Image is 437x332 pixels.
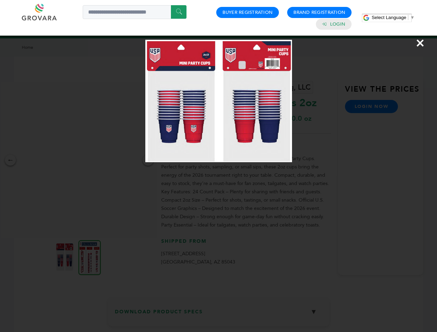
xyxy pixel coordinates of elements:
a: Select Language​ [372,15,415,20]
input: Search a product or brand... [83,5,186,19]
a: Buyer Registration [222,9,273,16]
span: ▼ [410,15,415,20]
a: Brand Registration [293,9,345,16]
img: Image Preview [145,40,292,162]
span: Select Language [372,15,406,20]
a: Login [330,21,345,27]
span: × [416,33,425,53]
